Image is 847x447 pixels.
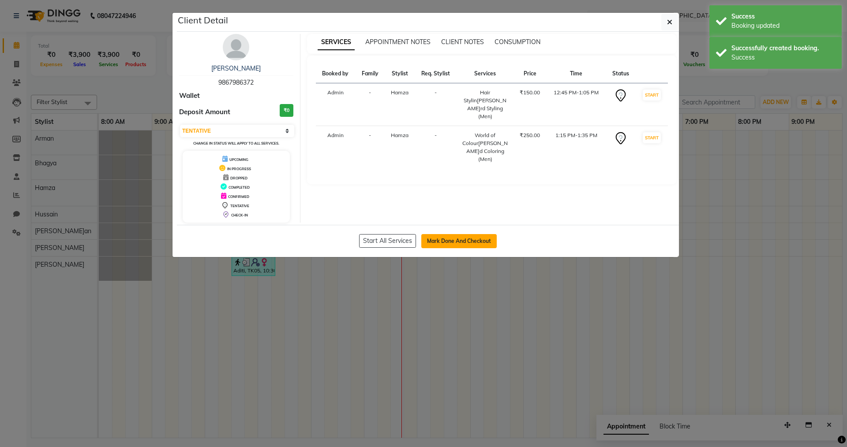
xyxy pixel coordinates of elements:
[359,234,416,248] button: Start All Services
[519,89,541,97] div: ₹150.00
[229,157,248,162] span: UPCOMING
[316,64,356,83] th: Booked by
[731,53,835,62] div: Success
[415,126,457,169] td: -
[391,89,409,96] span: Hamza
[179,107,230,117] span: Deposit Amount
[731,44,835,53] div: Successfully created booking.
[355,126,384,169] td: -
[547,64,606,83] th: Time
[519,131,541,139] div: ₹250.00
[457,64,513,83] th: Services
[365,38,431,46] span: APPOINTMENT NOTES
[230,176,247,180] span: DROPPED
[231,213,248,217] span: CHECK-IN
[229,185,250,190] span: COMPLETED
[316,83,356,126] td: Admin
[547,126,606,169] td: 1:15 PM-1:35 PM
[462,131,508,163] div: World of Colour[PERSON_NAME]d Coloring (Men)
[547,83,606,126] td: 12:45 PM-1:05 PM
[643,89,661,101] button: START
[227,167,251,171] span: IN PROGRESS
[211,64,261,72] a: [PERSON_NAME]
[223,34,249,60] img: avatar
[391,132,409,138] span: Hamza
[731,12,835,21] div: Success
[731,21,835,30] div: Booking updated
[218,78,254,86] span: 9867986372
[355,64,384,83] th: Family
[495,38,540,46] span: CONSUMPTION
[513,64,547,83] th: Price
[385,64,415,83] th: Stylist
[355,83,384,126] td: -
[643,132,661,143] button: START
[280,104,293,117] h3: ₹0
[179,91,200,101] span: Wallet
[230,204,249,208] span: TENTATIVE
[462,89,508,120] div: Hair Stylin[PERSON_NAME]rd Styling (Men)
[316,126,356,169] td: Admin
[193,141,279,145] small: Change in status will apply to all services.
[441,38,484,46] span: CLIENT NOTES
[415,64,457,83] th: Req. Stylist
[415,83,457,126] td: -
[228,194,249,199] span: CONFIRMED
[318,34,355,50] span: SERVICES
[178,14,228,27] h5: Client Detail
[421,234,497,248] button: Mark Done And Checkout
[606,64,635,83] th: Status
